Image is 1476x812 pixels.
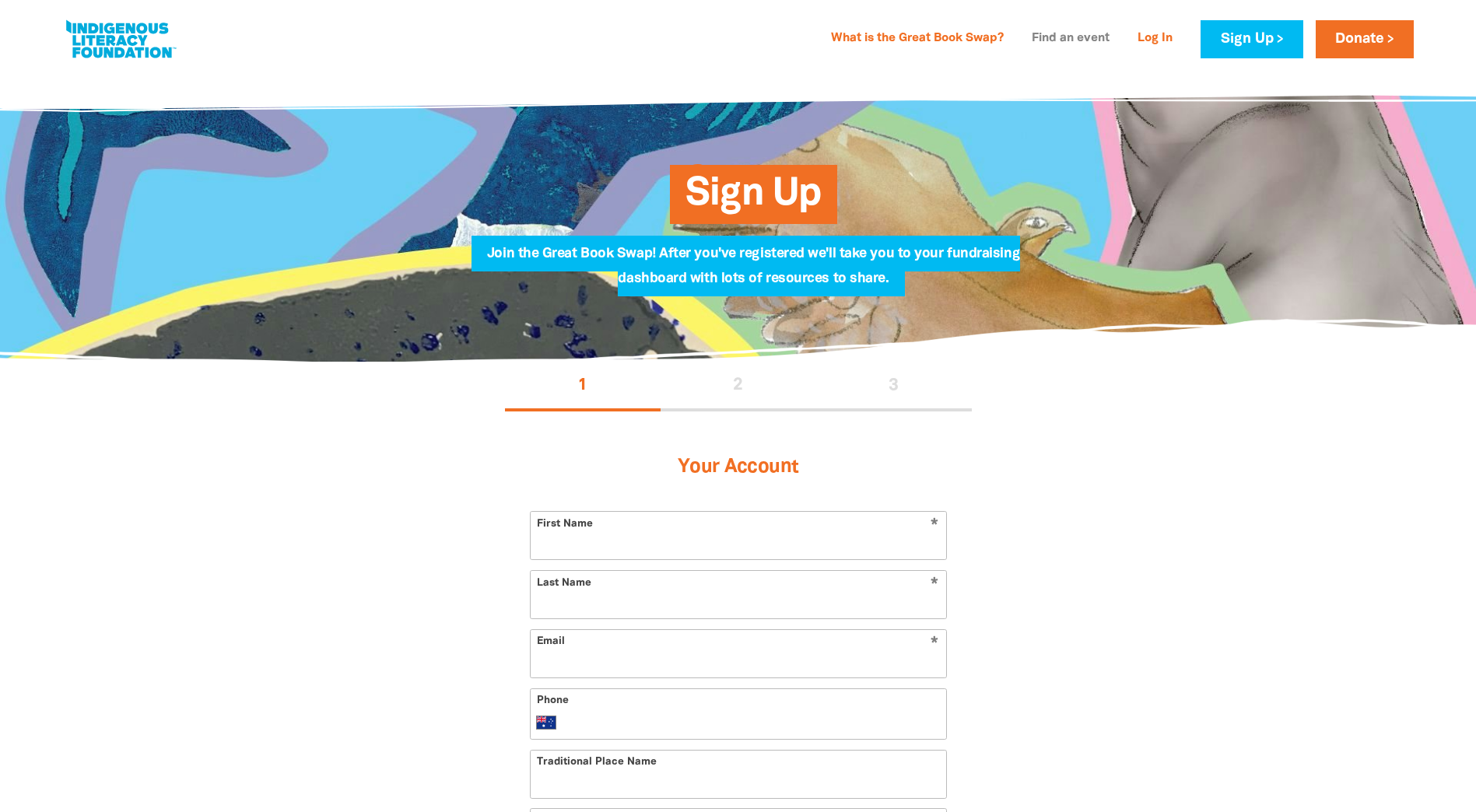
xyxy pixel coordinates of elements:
a: What is the Great Book Swap? [822,26,1013,51]
span: Join the Great Book Swap! After you've registered we'll take you to your fundraising dashboard wi... [487,247,1020,296]
button: Stage 1 [505,362,661,411]
span: Sign Up [685,177,821,224]
a: Log In [1128,26,1182,51]
a: Find an event [1022,26,1119,51]
a: Donate [1316,20,1414,58]
a: Sign Up [1201,20,1302,58]
h3: Your Account [530,436,947,499]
